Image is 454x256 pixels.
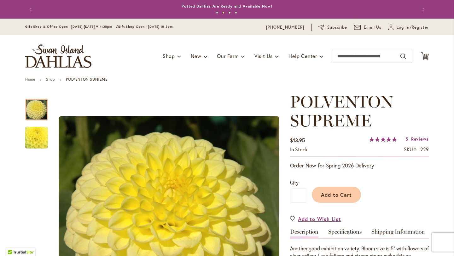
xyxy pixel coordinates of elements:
a: Shop [46,77,55,82]
span: Add to Wish List [298,215,341,223]
a: Email Us [354,24,382,31]
div: 100% [369,137,397,142]
div: POLVENTON SUPREME [25,92,54,120]
span: Log In/Register [397,24,429,31]
button: Next [416,3,429,16]
div: Availability [290,146,308,153]
span: Reviews [411,136,429,142]
span: Subscribe [327,24,347,31]
a: Potted Dahlias Are Ready and Available Now! [182,4,272,9]
img: POLVENTON SUPREME [15,116,59,160]
a: Description [290,229,318,238]
button: 3 of 4 [229,12,231,14]
div: 229 [420,146,429,153]
span: $13.95 [290,137,305,143]
span: Shop [163,53,175,59]
div: POLVENTON SUPREME [25,120,48,148]
strong: SKU [404,146,417,153]
a: Shipping Information [371,229,425,238]
span: Gift Shop & Office Open - [DATE]-[DATE] 9-4:30pm / [25,25,118,29]
button: Add to Cart [312,187,361,203]
span: Visit Us [254,53,273,59]
p: Order Now for Spring 2026 Delivery [290,162,429,169]
span: Qty [290,179,299,186]
span: Our Farm [217,53,238,59]
a: Home [25,77,35,82]
button: 1 of 4 [216,12,218,14]
span: In stock [290,146,308,153]
span: Email Us [364,24,382,31]
button: Previous [25,3,38,16]
a: Log In/Register [388,24,429,31]
span: 5 [405,136,408,142]
a: Specifications [328,229,362,238]
span: POLVENTON SUPREME [290,92,393,131]
strong: POLVENTON SUPREME [66,77,108,82]
span: Help Center [288,53,317,59]
button: 2 of 4 [222,12,224,14]
a: store logo [25,44,91,68]
span: Add to Cart [321,191,352,198]
span: New [191,53,201,59]
a: [PHONE_NUMBER] [266,24,304,31]
a: Subscribe [318,24,347,31]
a: 5 Reviews [405,136,429,142]
a: Add to Wish List [290,215,341,223]
span: Gift Shop Open - [DATE] 10-3pm [118,25,173,29]
iframe: Launch Accessibility Center [5,234,22,251]
button: 4 of 4 [235,12,237,14]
